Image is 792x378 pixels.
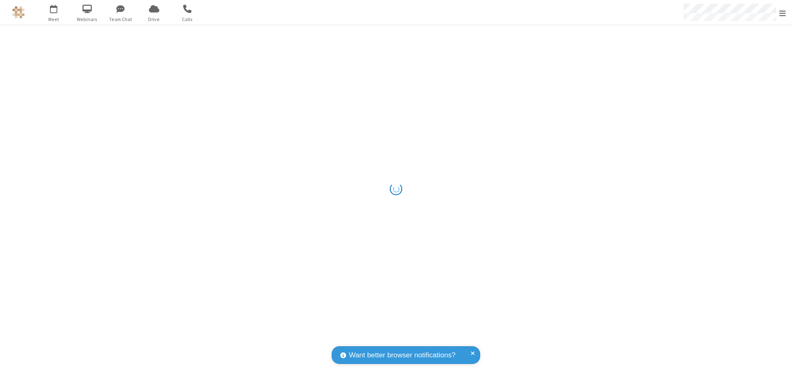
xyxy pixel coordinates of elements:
[12,6,25,19] img: QA Selenium DO NOT DELETE OR CHANGE
[38,16,69,23] span: Meet
[72,16,103,23] span: Webinars
[139,16,170,23] span: Drive
[349,350,455,361] span: Want better browser notifications?
[105,16,136,23] span: Team Chat
[172,16,203,23] span: Calls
